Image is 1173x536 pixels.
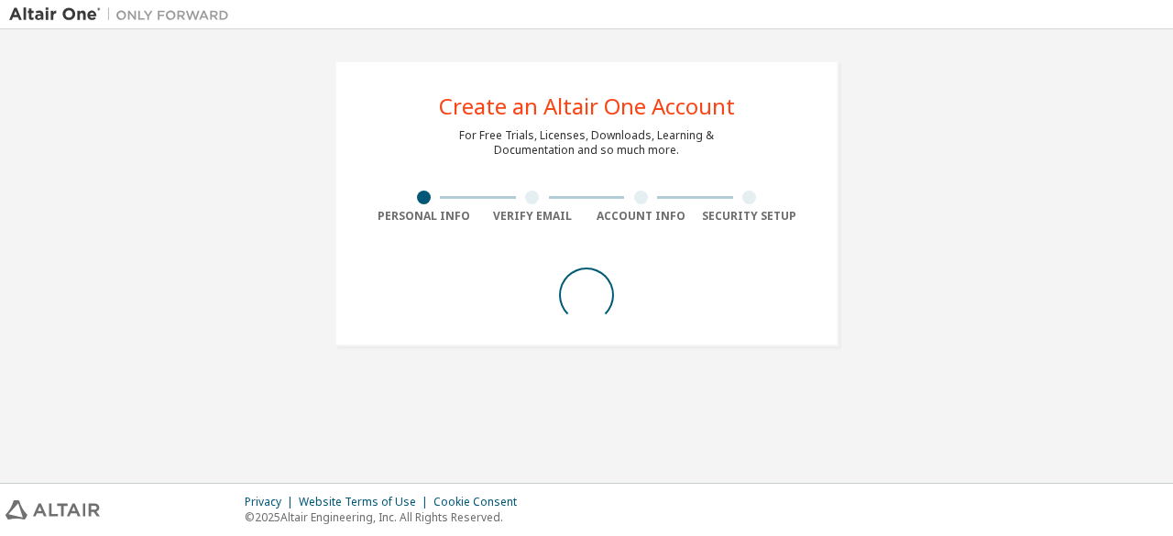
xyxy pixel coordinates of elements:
div: Website Terms of Use [299,495,433,509]
div: Create an Altair One Account [439,95,735,117]
img: Altair One [9,5,238,24]
div: Privacy [245,495,299,509]
div: Personal Info [369,209,478,224]
div: Account Info [586,209,696,224]
div: Verify Email [478,209,587,224]
img: altair_logo.svg [5,500,100,520]
div: Cookie Consent [433,495,528,509]
p: © 2025 Altair Engineering, Inc. All Rights Reserved. [245,509,528,525]
div: Security Setup [696,209,805,224]
div: For Free Trials, Licenses, Downloads, Learning & Documentation and so much more. [459,128,714,158]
